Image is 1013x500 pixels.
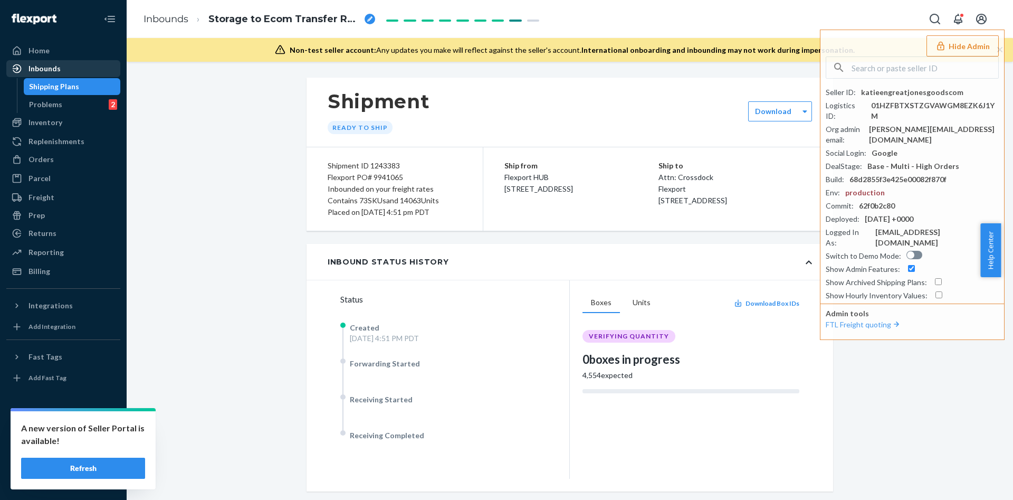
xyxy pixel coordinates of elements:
[28,117,62,128] div: Inventory
[28,192,54,203] div: Freight
[755,106,791,117] label: Download
[28,300,73,311] div: Integrations
[826,264,900,275] div: Show Admin Features :
[6,297,120,314] button: Integrations
[6,417,120,433] a: Settings
[109,99,117,110] div: 2
[350,431,424,440] span: Receiving Completed
[28,352,62,362] div: Fast Tags
[28,322,75,331] div: Add Integration
[6,318,120,335] a: Add Integration
[6,170,120,187] a: Parcel
[980,223,1001,277] button: Help Center
[6,244,120,261] a: Reporting
[826,277,927,288] div: Show Archived Shipping Plans :
[12,14,56,24] img: Flexport logo
[6,114,120,131] a: Inventory
[28,210,45,221] div: Prep
[29,81,79,92] div: Shipping Plans
[350,359,420,368] span: Forwarding Started
[504,173,573,193] span: Flexport HUB [STREET_ADDRESS]
[926,35,999,56] button: Hide Admin
[328,183,462,195] div: Inbounded on your freight rates
[658,172,813,183] p: Attn: Crossdock
[28,247,64,258] div: Reporting
[504,160,658,172] p: Ship from
[290,45,376,54] span: Non-test seller account:
[6,452,120,469] a: Help Center
[826,148,866,158] div: Social Login :
[24,78,121,95] a: Shipping Plans
[28,266,50,277] div: Billing
[826,227,870,248] div: Logged In As :
[852,57,998,78] input: Search or paste seller ID
[350,333,419,344] div: [DATE] 4:51 PM PDT
[861,87,963,98] div: katieengreatjonesgoodscom
[826,308,999,319] p: Admin tools
[6,60,120,77] a: Inbounds
[6,348,120,365] button: Fast Tags
[581,45,855,54] span: International onboarding and inbounding may not work during impersonation.
[328,121,393,134] div: Ready to ship
[826,187,840,198] div: Env :
[6,207,120,224] a: Prep
[826,320,902,329] a: FTL Freight quoting
[582,351,799,367] div: 0 boxes in progress
[859,201,895,211] div: 62f0b2c80
[826,124,864,145] div: Org admin email :
[658,160,813,172] p: Ship to
[340,293,569,306] div: Status
[826,174,844,185] div: Build :
[21,422,145,447] p: A new version of Seller Portal is available!
[845,187,885,198] div: production
[6,263,120,280] a: Billing
[328,90,429,112] h1: Shipment
[871,100,999,121] div: 01HZFBTXSTZGVAWGM8EZK6J1YM
[875,227,999,248] div: [EMAIL_ADDRESS][DOMAIN_NAME]
[24,96,121,113] a: Problems2
[350,323,379,332] span: Created
[28,173,51,184] div: Parcel
[826,100,866,121] div: Logistics ID :
[624,293,659,313] button: Units
[826,161,862,172] div: DealStage :
[589,332,669,341] span: VERIFYING QUANTITY
[826,201,854,211] div: Commit :
[658,196,727,205] span: [STREET_ADDRESS]
[826,251,901,261] div: Switch to Demo Mode :
[6,133,120,150] a: Replenishments
[6,151,120,168] a: Orders
[6,225,120,242] a: Returns
[290,45,855,55] div: Any updates you make will reflect against the seller's account.
[924,8,945,30] button: Open Search Box
[872,148,897,158] div: Google
[849,174,947,185] div: 68d2855f3e425e00082f870f
[6,370,120,386] a: Add Fast Tag
[6,435,120,451] button: Talk to Support
[99,8,120,30] button: Close Navigation
[208,13,360,26] span: Storage to Ecom Transfer RP6LVZ0HW8M7C
[28,136,84,147] div: Replenishments
[135,4,384,35] ol: breadcrumbs
[29,99,62,110] div: Problems
[328,172,462,183] div: Flexport PO# 9941065
[21,458,145,479] button: Refresh
[869,124,999,145] div: [PERSON_NAME][EMAIL_ADDRESS][DOMAIN_NAME]
[28,373,66,382] div: Add Fast Tag
[971,8,992,30] button: Open account menu
[734,299,799,308] button: Download Box IDs
[28,228,56,239] div: Returns
[28,154,54,165] div: Orders
[144,13,188,25] a: Inbounds
[865,214,913,224] div: [DATE] +0000
[328,195,462,206] div: Contains 73 SKUs and 14063 Units
[328,160,462,172] div: Shipment ID 1243383
[948,8,969,30] button: Open notifications
[658,183,813,195] p: Flexport
[328,206,462,218] div: Placed on [DATE] 4:51 pm PDT
[6,42,120,59] a: Home
[826,290,928,301] div: Show Hourly Inventory Values :
[826,87,856,98] div: Seller ID :
[6,189,120,206] a: Freight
